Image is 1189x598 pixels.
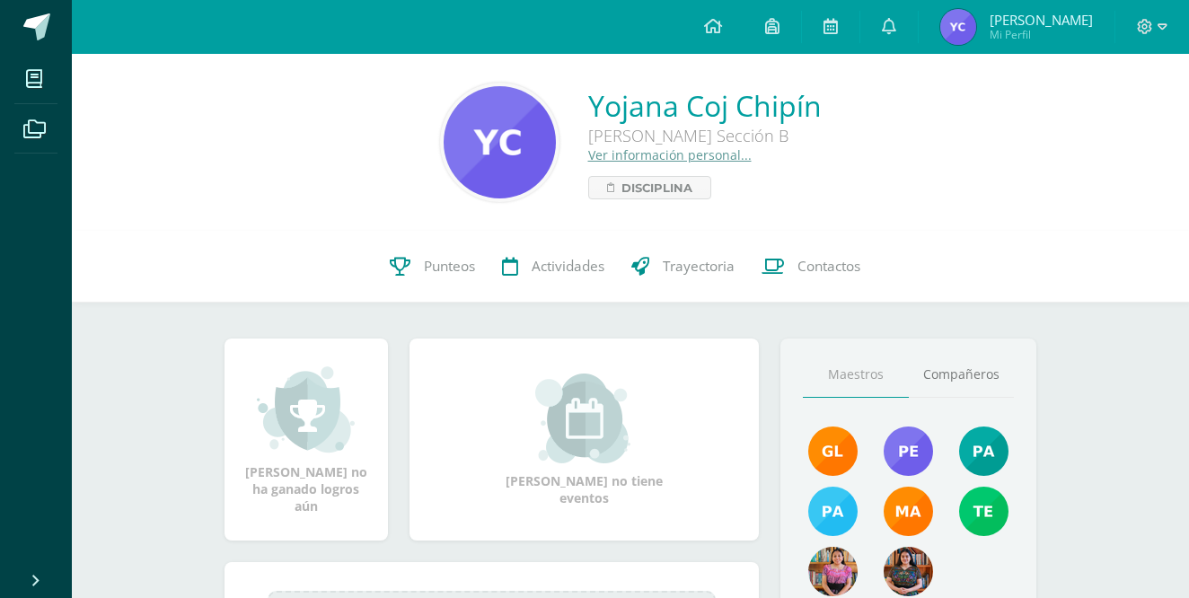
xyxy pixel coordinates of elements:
a: Punteos [376,231,489,303]
a: Maestros [803,352,909,398]
span: Actividades [532,257,604,276]
img: 560278503d4ca08c21e9c7cd40ba0529.png [884,487,933,536]
img: achievement_small.png [257,365,355,454]
a: Contactos [748,231,874,303]
img: 3965800a07ef04a8d3498c739e44ef8a.png [808,547,858,596]
img: 901d3a81a60619ba26076f020600640f.png [884,427,933,476]
span: Disciplina [621,177,692,198]
a: Compañeros [909,352,1015,398]
div: [PERSON_NAME] no tiene eventos [494,374,674,506]
span: Punteos [424,257,475,276]
a: Trayectoria [618,231,748,303]
img: d0514ac6eaaedef5318872dd8b40be23.png [808,487,858,536]
div: [PERSON_NAME] no ha ganado logros aún [242,365,370,514]
img: 40c28ce654064086a0d3fb3093eec86e.png [959,427,1008,476]
img: 3c67571ce50f9dae07b8b8342f80844c.png [940,9,976,45]
a: Yojana Coj Chipín [588,86,822,125]
img: 9415236c11b407c30b1d0c6162eb2ece.png [444,86,556,198]
a: Actividades [489,231,618,303]
img: event_small.png [535,374,633,463]
img: 96169a482c0de6f8e254ca41c8b0a7b1.png [884,547,933,596]
img: 895b5ece1ed178905445368d61b5ce67.png [808,427,858,476]
span: Mi Perfil [990,27,1093,42]
span: [PERSON_NAME] [990,11,1093,29]
a: Disciplina [588,176,711,199]
span: Trayectoria [663,257,735,276]
a: Ver información personal... [588,146,752,163]
div: [PERSON_NAME] Sección B [588,125,822,146]
img: f478d08ad3f1f0ce51b70bf43961b330.png [959,487,1008,536]
span: Contactos [797,257,860,276]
